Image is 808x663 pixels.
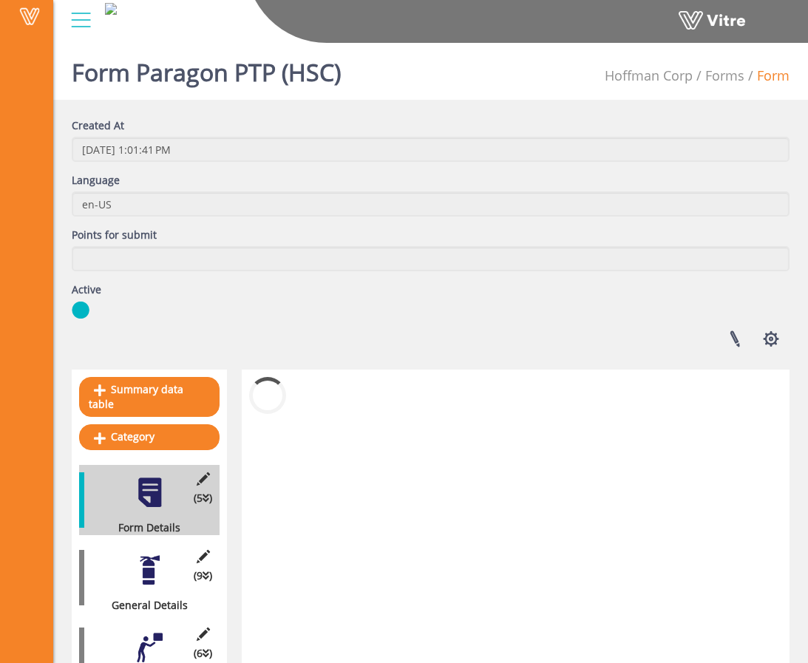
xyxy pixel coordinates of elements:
div: General Details [79,598,208,613]
div: Form Details [79,520,208,535]
label: Points for submit [72,228,157,242]
label: Language [72,173,120,188]
a: Summary data table [79,377,220,417]
span: (5 ) [194,491,212,506]
label: Created At [72,118,124,133]
img: yes [72,301,89,319]
a: Forms [705,67,744,84]
h1: Form Paragon PTP (HSC) [72,37,341,100]
img: 145bab0d-ac9d-4db8-abe7-48df42b8fa0a.png [105,3,117,15]
label: Active [72,282,101,297]
span: (9 ) [194,568,212,583]
span: (6 ) [194,646,212,661]
span: 210 [605,67,693,84]
li: Form [744,67,790,86]
a: Category [79,424,220,449]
